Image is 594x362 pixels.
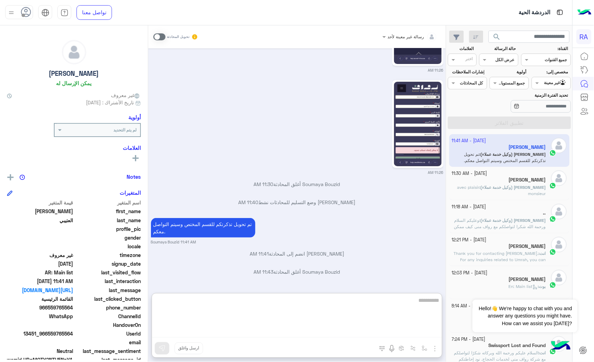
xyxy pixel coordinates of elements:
[75,287,141,294] span: last_message
[75,251,141,259] span: timezone
[7,199,73,206] span: قيمة المتغير
[75,295,141,303] span: last_clicked_button
[254,269,274,275] span: 11:43 AM
[57,5,71,20] a: tab
[7,313,73,320] span: 2
[452,270,488,276] small: [DATE] - 12:03 PM
[428,170,443,175] small: 11:26 AM
[167,34,190,40] small: تحويل المحادثة
[49,70,99,78] h5: [PERSON_NAME]
[578,5,592,20] img: Logo
[75,277,141,285] span: last_interaction
[539,251,546,256] b: :
[151,250,443,257] p: [PERSON_NAME] انضم إلى المحادثة
[7,287,73,294] a: [URL][DOMAIN_NAME]
[532,69,568,75] label: مخصص إلى:
[454,251,546,275] span: Thank you for contacting Rawaf Mina. For any inquiries related to Umrah, you can reach us via ema...
[493,33,501,41] span: search
[250,251,269,257] span: 11:41 AM
[151,218,255,238] p: 13/10/2025, 11:41 AM
[7,339,73,346] span: null
[551,270,567,285] img: defaultAdmin.png
[128,114,141,120] h6: أولوية
[75,321,141,329] span: HandoverOn
[111,91,141,99] span: غير معروف
[394,82,442,166] img: 824147996767577.jpg
[489,31,506,46] button: search
[19,175,25,180] img: notes
[7,174,14,180] img: add
[75,313,141,320] span: ChannelId
[388,34,424,39] span: رسالة غير معينة لأحد
[120,190,141,196] h6: المتغيرات
[75,243,141,250] span: locale
[175,343,203,354] button: ارسل واغلق
[7,208,73,215] span: محمد
[549,249,556,256] img: WhatsApp
[7,260,73,267] span: 2025-10-13T08:15:59.676Z
[86,99,134,106] span: تاريخ الأشتراك : [DATE]
[7,269,73,276] span: AR: Main list
[522,46,568,52] label: القناة:
[75,330,141,337] span: UserId
[62,40,86,64] img: defaultAdmin.png
[452,237,487,243] small: [DATE] - 12:21 PM
[448,116,571,129] button: تطبيق الفلاتر
[151,268,443,275] p: Soumaya Bouzid أغلق المحادثة
[491,69,527,75] label: أولوية
[549,282,556,289] img: WhatsApp
[543,210,546,216] h5: ..
[75,199,141,206] span: اسم المتغير
[7,347,73,355] span: 0
[75,217,141,224] span: last_name
[551,170,567,186] img: defaultAdmin.png
[481,185,546,190] span: [PERSON_NAME] (وكيل خدمة عملاء)
[519,8,551,17] p: الدردشة الحية
[473,300,577,332] span: Hello!👋 We're happy to chat with you and answer any questions you might have. How can we assist y...
[7,8,16,17] img: profile
[75,269,141,276] span: last_visited_flow
[549,348,556,355] img: WhatsApp
[549,182,556,189] img: WhatsApp
[113,127,137,132] b: لم يتم التحديد
[7,243,73,250] span: null
[452,170,488,177] small: [DATE] - 11:30 AM
[540,251,546,256] span: انت
[75,208,141,215] span: first_name
[454,218,546,235] span: وعليكم السلام ورحمة الله شكرا لتواصلكم مع رواف منى كيف ممكن أساعدكم
[509,177,546,183] h5: Assmahane Ahmed
[480,46,516,52] label: حالة الرسالة
[549,334,573,359] img: hulul-logo.png
[489,343,546,348] h5: Swissport Lost and Found
[539,350,546,355] b: :
[551,237,567,252] img: defaultAdmin.png
[151,239,196,245] small: Soumaya Bouzid 11:41 AM
[75,260,141,267] span: signup_date
[239,199,259,205] span: 11:40 AM
[7,304,73,311] span: 966559765564
[254,181,274,187] span: 11:30 AM
[75,304,141,311] span: phone_number
[509,243,546,249] h5: سیف اللہ سجاد
[452,204,487,210] small: [DATE] - 11:18 AM
[452,303,485,309] small: [DATE] - 8:14 AM
[7,234,73,241] span: null
[7,145,141,151] h6: العلامات
[75,339,141,346] span: email
[77,5,112,20] a: تواصل معنا
[7,217,73,224] span: العتيبي
[556,8,564,17] img: tab
[549,216,556,223] img: WhatsApp
[449,46,474,52] label: العلامات
[7,321,73,329] span: null
[551,204,567,219] img: defaultAdmin.png
[480,218,546,223] b: :
[75,234,141,241] span: gender
[7,330,73,337] span: 13451_966559765564
[56,80,92,86] h6: يمكن الإرسال له
[7,277,73,285] span: 2025-10-13T08:41:22.238Z
[466,56,474,64] div: اختر
[7,251,73,259] span: غير معروف
[75,347,141,355] span: last_message_sentiment
[7,295,73,303] span: القائمة الرئيسية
